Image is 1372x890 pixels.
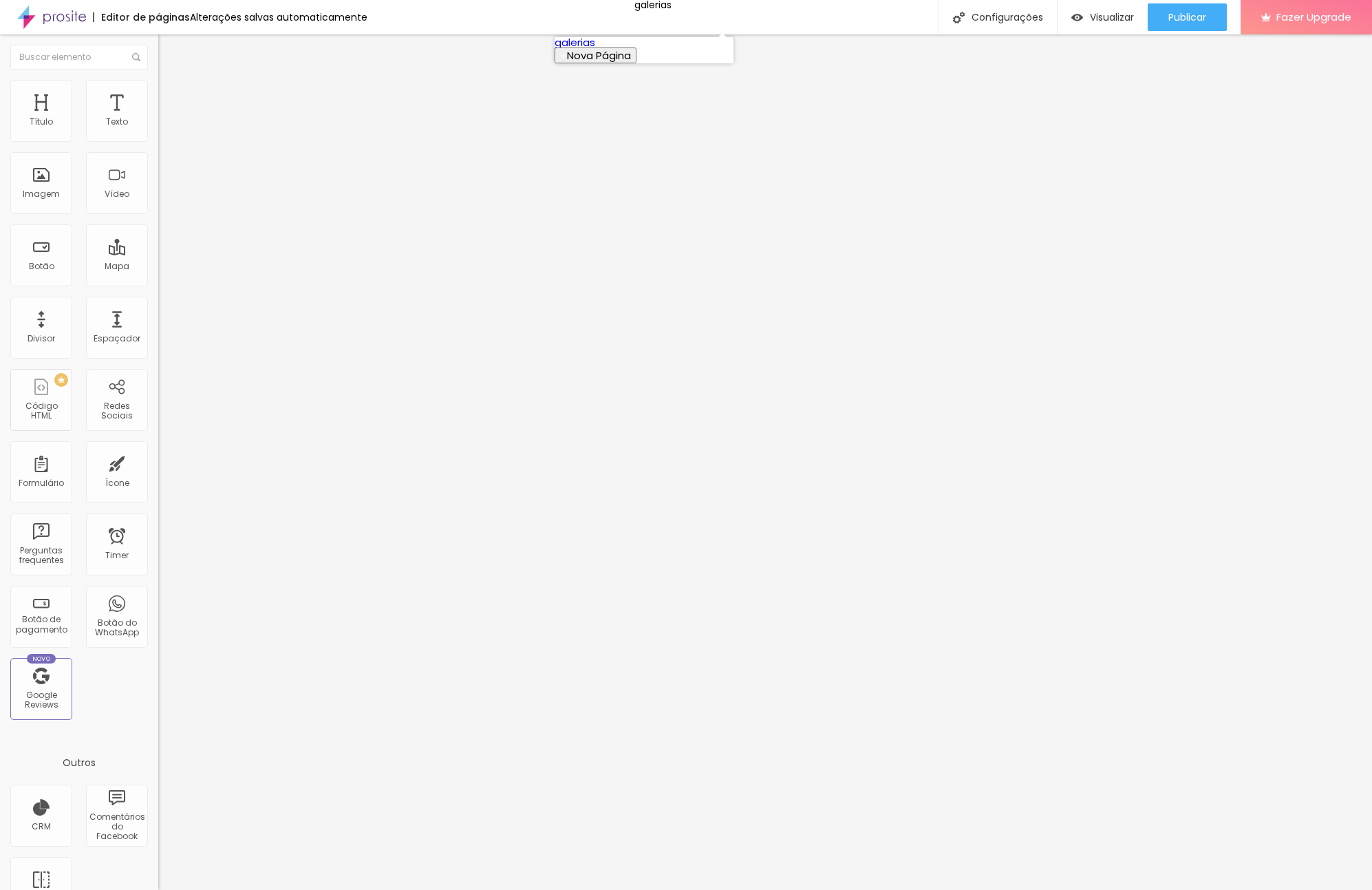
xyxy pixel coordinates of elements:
[1276,11,1351,23] span: Fazer Upgrade
[14,615,68,635] div: Botão de pagamento
[93,12,190,22] div: Editor de páginas
[89,401,144,421] div: Redes Sociais
[28,334,55,343] div: Divisor
[105,478,129,488] div: Ícone
[1071,12,1083,23] img: view-1.svg
[89,812,144,842] div: Comentários do Facebook
[10,45,148,70] input: Buscar elemento
[105,262,129,271] div: Mapa
[106,117,128,127] div: Texto
[30,117,53,127] div: Título
[14,401,68,421] div: Código HTML
[14,690,68,710] div: Google Reviews
[567,48,631,63] span: Nova Página
[1168,12,1206,23] span: Publicar
[158,34,1372,890] iframe: Editor
[19,478,64,488] div: Formulário
[89,618,144,638] div: Botão do WhatsApp
[14,546,68,566] div: Perguntas frequentes
[555,35,595,50] a: galerias
[953,12,965,23] img: Icone
[1148,3,1227,31] button: Publicar
[132,53,140,61] img: Icone
[105,189,129,199] div: Vídeo
[1058,3,1148,31] button: Visualizar
[105,551,129,560] div: Timer
[27,654,56,664] div: Novo
[555,47,636,63] button: Nova Página
[94,334,140,343] div: Espaçador
[29,262,54,271] div: Botão
[1090,12,1134,23] span: Visualizar
[32,822,51,831] div: CRM
[23,189,60,199] div: Imagem
[190,12,367,22] div: Alterações salvas automaticamente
